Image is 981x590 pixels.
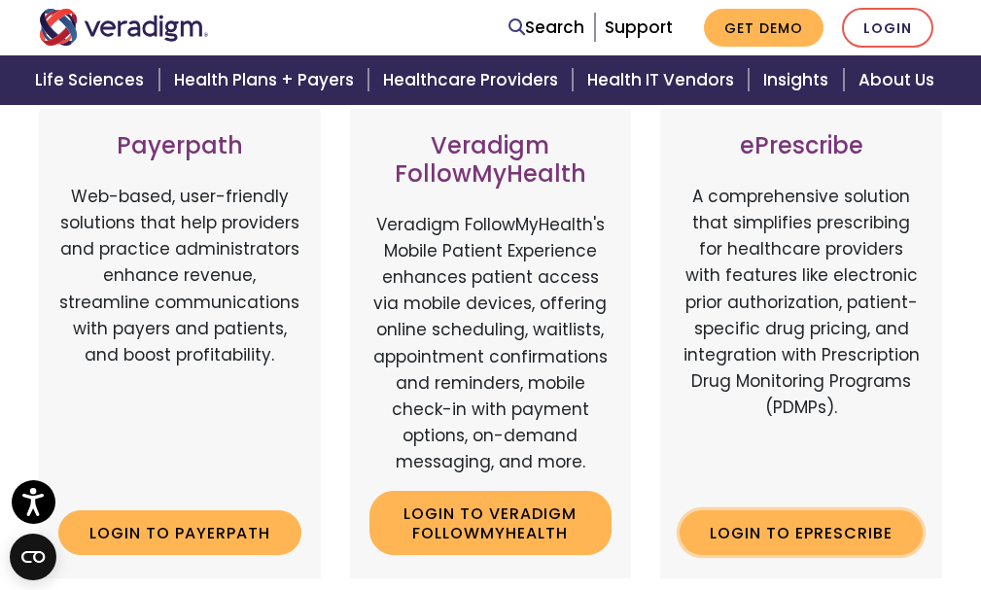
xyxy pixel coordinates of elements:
[704,9,823,47] a: Get Demo
[23,55,161,105] a: Life Sciences
[842,8,933,48] a: Login
[39,9,209,46] img: Veradigm logo
[680,184,923,495] p: A comprehensive solution that simplifies prescribing for healthcare providers with features like ...
[371,55,576,105] a: Healthcare Providers
[752,55,846,105] a: Insights
[605,16,673,39] a: Support
[508,15,584,41] a: Search
[369,212,613,476] p: Veradigm FollowMyHealth's Mobile Patient Experience enhances patient access via mobile devices, o...
[162,55,371,105] a: Health Plans + Payers
[58,184,301,495] p: Web-based, user-friendly solutions that help providers and practice administrators enhance revenu...
[369,491,613,554] a: Login to Veradigm FollowMyHealth
[680,132,923,160] h3: ePrescribe
[680,510,923,555] a: Login to ePrescribe
[58,132,301,160] h3: Payerpath
[369,132,613,189] h3: Veradigm FollowMyHealth
[576,55,752,105] a: Health IT Vendors
[847,55,958,105] a: About Us
[58,510,301,555] a: Login to Payerpath
[10,534,56,580] button: Open CMP widget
